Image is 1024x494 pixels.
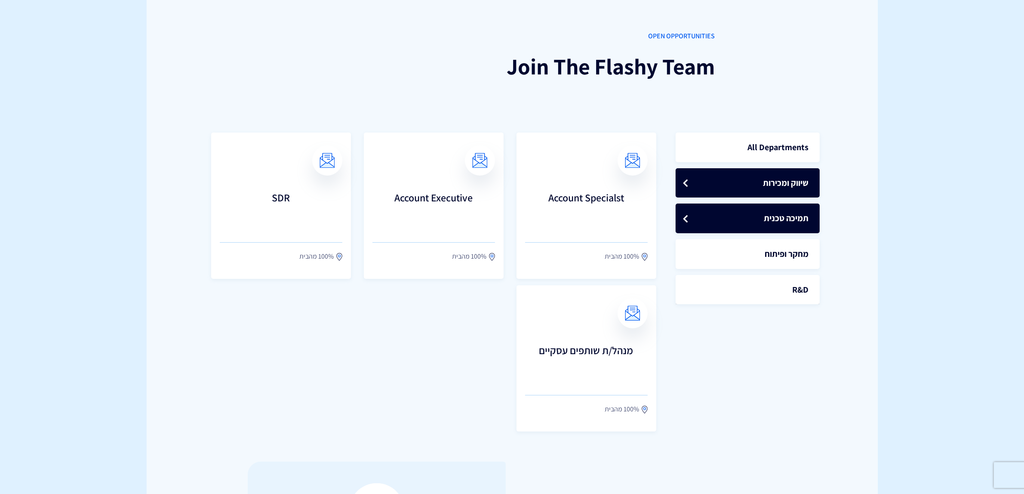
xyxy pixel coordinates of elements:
a: All Departments [676,133,820,162]
img: location.svg [642,405,648,414]
img: location.svg [336,253,342,261]
img: email.svg [320,153,335,168]
span: 100% מהבית [605,251,640,262]
img: email.svg [625,306,640,321]
img: location.svg [489,253,495,261]
span: 100% מהבית [300,251,334,262]
img: email.svg [625,153,640,168]
a: Account Executive 100% מהבית [364,133,504,279]
h1: Join The Flashy Team [309,54,715,79]
h3: מנהל/ת שותפים עסקיים [525,345,648,379]
span: 100% מהבית [452,251,487,262]
h3: Account Executive [372,192,495,226]
a: מנהל/ת שותפים עסקיים 100% מהבית [517,285,656,432]
a: R&D [676,275,820,305]
a: שיווק ומכירות [676,168,820,198]
span: 100% מהבית [605,404,640,414]
a: מחקר ופיתוח [676,239,820,269]
a: תמיכה טכנית [676,204,820,233]
h3: Account Specialst [525,192,648,226]
span: OPEN OPPORTUNITIES [309,31,715,41]
img: location.svg [642,253,648,261]
a: SDR 100% מהבית [211,133,351,279]
img: email.svg [472,153,487,168]
h3: SDR [220,192,342,226]
a: Account Specialst 100% מהבית [517,133,656,279]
